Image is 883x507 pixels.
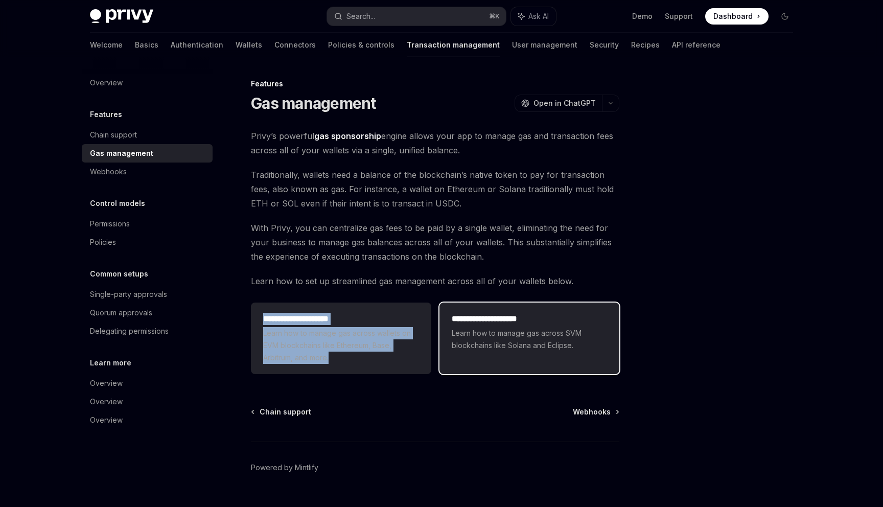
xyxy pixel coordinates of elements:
h5: Control models [90,197,145,210]
h1: Gas management [251,94,376,112]
div: Permissions [90,218,130,230]
a: Chain support [252,407,311,417]
a: Security [590,33,619,57]
span: Webhooks [573,407,611,417]
div: Overview [90,396,123,408]
div: Overview [90,377,123,389]
a: Webhooks [82,163,213,181]
a: Policies & controls [328,33,394,57]
span: ⌘ K [489,12,500,20]
strong: gas sponsorship [314,131,381,141]
a: Connectors [274,33,316,57]
a: Overview [82,74,213,92]
a: Overview [82,411,213,429]
a: Support [665,11,693,21]
h5: Features [90,108,122,121]
a: Chain support [82,126,213,144]
h5: Common setups [90,268,148,280]
div: Delegating permissions [90,325,169,337]
div: Single-party approvals [90,288,167,301]
a: Policies [82,233,213,251]
div: Overview [90,414,123,426]
a: Wallets [236,33,262,57]
a: Delegating permissions [82,322,213,340]
a: Single-party approvals [82,285,213,304]
img: dark logo [90,9,153,24]
a: **** **** **** **** *Learn how to manage gas across wallets on EVM blockchains like Ethereum, Bas... [251,303,431,374]
a: Overview [82,374,213,393]
span: Traditionally, wallets need a balance of the blockchain’s native token to pay for transaction fee... [251,168,619,211]
a: Recipes [631,33,660,57]
button: Open in ChatGPT [515,95,602,112]
div: Overview [90,77,123,89]
span: Open in ChatGPT [533,98,596,108]
h5: Learn more [90,357,131,369]
a: User management [512,33,577,57]
span: Ask AI [528,11,549,21]
div: Policies [90,236,116,248]
div: Features [251,79,619,89]
span: Learn how to manage gas across SVM blockchains like Solana and Eclipse. [452,327,607,352]
a: Gas management [82,144,213,163]
div: Gas management [90,147,153,159]
a: Permissions [82,215,213,233]
a: Overview [82,393,213,411]
a: Quorum approvals [82,304,213,322]
div: Search... [346,10,375,22]
span: Dashboard [713,11,753,21]
span: Privy’s powerful engine allows your app to manage gas and transaction fees across all of your wal... [251,129,619,157]
a: Welcome [90,33,123,57]
button: Ask AI [511,7,556,26]
a: API reference [672,33,721,57]
div: Quorum approvals [90,307,152,319]
span: Learn how to manage gas across wallets on EVM blockchains like Ethereum, Base, Arbitrum, and more. [263,327,419,364]
span: Learn how to set up streamlined gas management across all of your wallets below. [251,274,619,288]
button: Search...⌘K [327,7,506,26]
a: Transaction management [407,33,500,57]
button: Toggle dark mode [777,8,793,25]
div: Webhooks [90,166,127,178]
div: Chain support [90,129,137,141]
a: Powered by Mintlify [251,463,318,473]
a: Basics [135,33,158,57]
a: Authentication [171,33,223,57]
span: Chain support [260,407,311,417]
span: With Privy, you can centralize gas fees to be paid by a single wallet, eliminating the need for y... [251,221,619,264]
a: Webhooks [573,407,618,417]
a: Dashboard [705,8,769,25]
a: **** **** **** **** *Learn how to manage gas across SVM blockchains like Solana and Eclipse. [439,303,619,374]
a: Demo [632,11,653,21]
